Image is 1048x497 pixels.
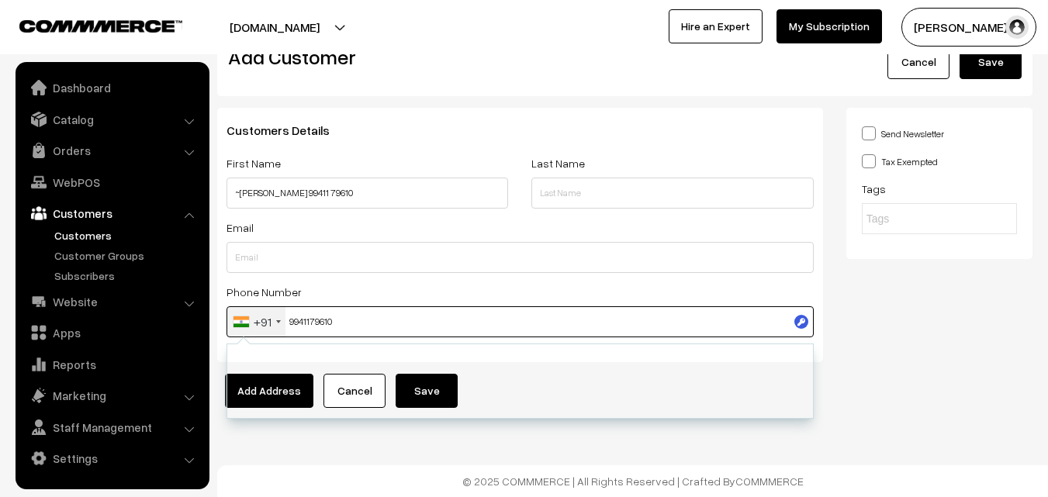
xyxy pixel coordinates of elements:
[227,178,508,209] input: First Name
[531,178,813,209] input: Last Name
[225,374,313,408] button: Add Address
[19,319,204,347] a: Apps
[19,20,182,32] img: COMMMERCE
[1005,16,1029,39] img: user
[862,153,938,169] label: Tax Exempted
[50,247,204,264] a: Customer Groups
[227,306,814,337] input: Phone Number
[19,444,204,472] a: Settings
[217,465,1048,497] footer: © 2025 COMMMERCE | All Rights Reserved | Crafted By
[19,413,204,441] a: Staff Management
[19,74,204,102] a: Dashboard
[19,16,155,34] a: COMMMERCE
[901,8,1036,47] button: [PERSON_NAME] s…
[227,219,254,236] label: Email
[228,45,614,69] h2: Add Customer
[19,105,204,133] a: Catalog
[669,9,763,43] a: Hire an Expert
[50,267,204,284] a: Subscribers
[866,211,1002,227] input: Tags
[19,288,204,316] a: Website
[19,381,204,409] a: Marketing
[776,9,882,43] a: My Subscription
[887,45,949,79] a: Cancel
[254,312,272,331] div: +91
[531,155,585,171] label: Last Name
[19,199,204,227] a: Customers
[227,284,302,300] label: Phone Number
[175,8,374,47] button: [DOMAIN_NAME]
[227,242,814,273] input: Email
[960,45,1022,79] button: Save
[862,125,944,141] label: Send Newsletter
[794,315,808,329] multipassword: MultiPassword
[19,350,204,378] a: Reports
[19,136,204,164] a: Orders
[227,155,281,171] label: First Name
[50,227,204,243] a: Customers
[227,307,285,337] div: India (भारत): +91
[862,181,886,197] label: Tags
[735,475,804,488] a: COMMMERCE
[19,168,204,196] a: WebPOS
[227,123,348,138] span: Customers Details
